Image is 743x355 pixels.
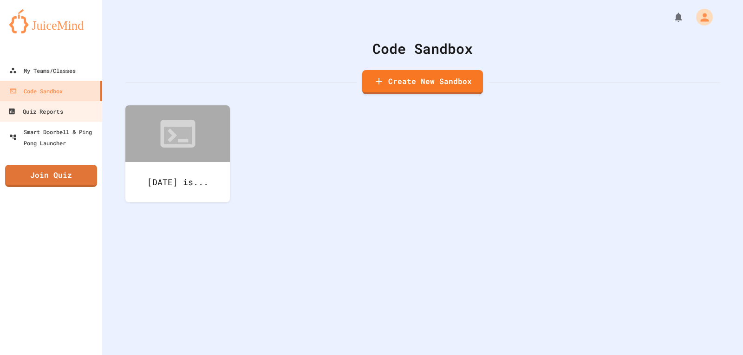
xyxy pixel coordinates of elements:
div: Quiz Reports [8,106,63,117]
div: My Account [686,6,715,28]
img: logo-orange.svg [9,9,93,33]
div: Code Sandbox [125,38,720,59]
div: Code Sandbox [9,85,63,97]
a: Join Quiz [5,165,97,187]
iframe: chat widget [704,318,734,346]
div: My Teams/Classes [9,65,76,76]
div: [DATE] is... [125,162,230,202]
a: [DATE] is... [125,105,230,202]
iframe: chat widget [666,278,734,317]
div: My Notifications [656,9,686,25]
div: Smart Doorbell & Ping Pong Launcher [9,126,98,148]
a: Create New Sandbox [362,70,483,94]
